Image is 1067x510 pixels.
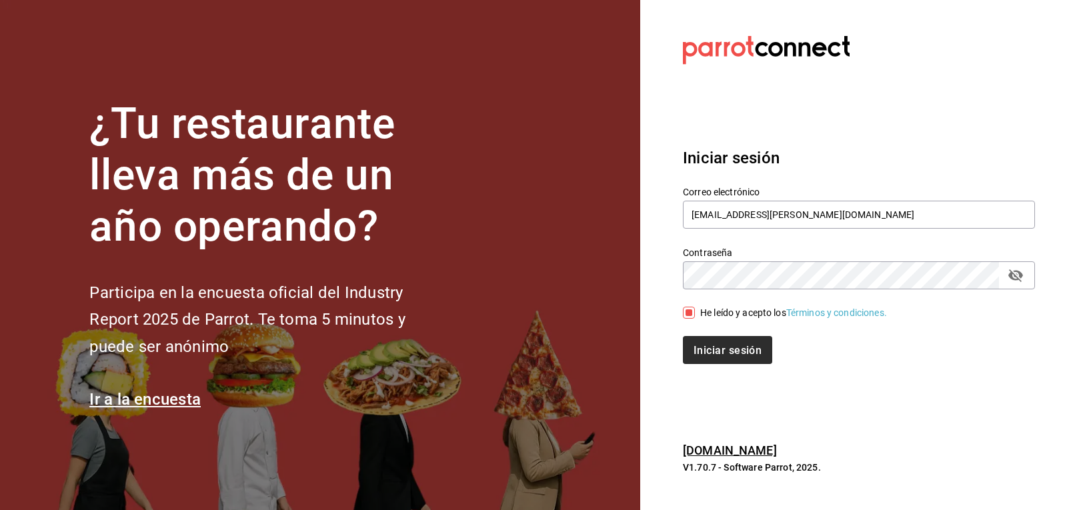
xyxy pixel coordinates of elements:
[786,307,887,318] a: Términos y condiciones.
[1004,264,1027,287] button: campo de contraseña
[694,343,762,356] font: Iniciar sesión
[683,336,772,364] button: Iniciar sesión
[683,149,780,167] font: Iniciar sesión
[89,390,201,409] a: Ir a la encuesta
[683,443,777,457] a: [DOMAIN_NAME]
[89,283,405,357] font: Participa en la encuesta oficial del Industry Report 2025 de Parrot. Te toma 5 minutos y puede se...
[683,201,1035,229] input: Ingresa tu correo electrónico
[683,462,821,473] font: V1.70.7 - Software Parrot, 2025.
[89,99,395,251] font: ¿Tu restaurante lleva más de un año operando?
[700,307,786,318] font: He leído y acepto los
[683,187,760,197] font: Correo electrónico
[683,247,732,258] font: Contraseña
